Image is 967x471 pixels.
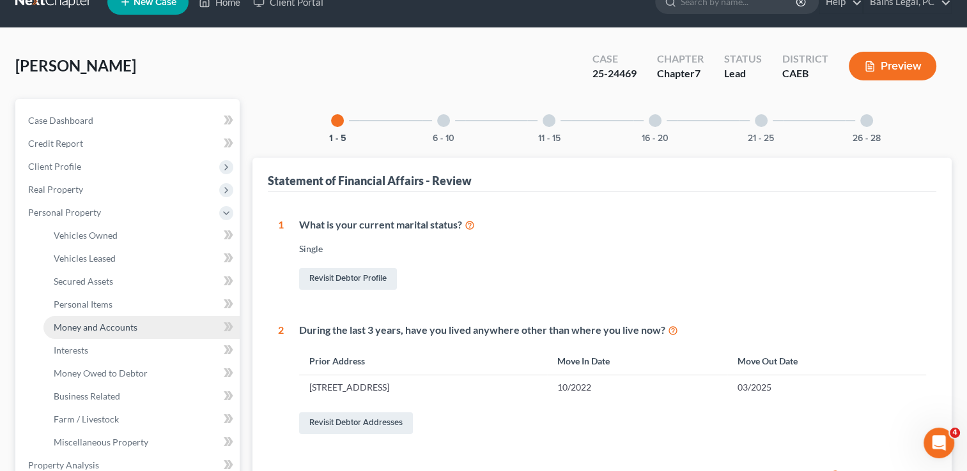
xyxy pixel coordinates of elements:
[642,134,669,143] button: 16 - 20
[592,66,637,81] div: 25-24469
[853,134,881,143] button: 26 - 28
[299,375,547,400] td: [STREET_ADDRESS]
[43,408,240,431] a: Farm / Livestock
[727,347,926,375] th: Move Out Date
[299,243,926,255] div: Single
[329,134,346,143] button: 1 - 5
[547,347,727,375] th: Move In Date
[43,339,240,362] a: Interests
[849,52,936,80] button: Preview
[299,323,926,338] div: During the last 3 years, have you lived anywhere other than where you live now?
[54,230,118,241] span: Vehicles Owned
[695,67,700,79] span: 7
[18,132,240,155] a: Credit Report
[299,268,397,290] a: Revisit Debtor Profile
[924,428,954,458] iframe: Intercom live chat
[28,207,101,218] span: Personal Property
[18,109,240,132] a: Case Dashboard
[54,391,120,401] span: Business Related
[54,437,148,447] span: Miscellaneous Property
[28,115,93,126] span: Case Dashboard
[547,375,727,400] td: 10/2022
[54,414,119,424] span: Farm / Livestock
[54,345,88,355] span: Interests
[657,66,704,81] div: Chapter
[782,66,828,81] div: CAEB
[299,347,547,375] th: Prior Address
[28,161,81,172] span: Client Profile
[592,52,637,66] div: Case
[43,431,240,454] a: Miscellaneous Property
[299,412,413,434] a: Revisit Debtor Addresses
[54,299,112,310] span: Personal Items
[43,270,240,293] a: Secured Assets
[278,218,284,292] div: 1
[54,368,148,378] span: Money Owed to Debtor
[657,52,704,66] div: Chapter
[28,460,99,470] span: Property Analysis
[43,316,240,339] a: Money and Accounts
[950,428,960,438] span: 4
[782,52,828,66] div: District
[299,218,926,232] div: What is your current marital status?
[43,362,240,385] a: Money Owed to Debtor
[748,134,774,143] button: 21 - 25
[724,52,762,66] div: Status
[54,276,113,287] span: Secured Assets
[724,66,762,81] div: Lead
[268,173,472,188] div: Statement of Financial Affairs - Review
[54,253,116,264] span: Vehicles Leased
[727,375,926,400] td: 03/2025
[54,322,137,333] span: Money and Accounts
[43,385,240,408] a: Business Related
[538,134,561,143] button: 11 - 15
[28,184,83,195] span: Real Property
[433,134,454,143] button: 6 - 10
[43,247,240,270] a: Vehicles Leased
[43,293,240,316] a: Personal Items
[43,224,240,247] a: Vehicles Owned
[15,56,136,75] span: [PERSON_NAME]
[278,323,284,437] div: 2
[28,138,83,149] span: Credit Report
